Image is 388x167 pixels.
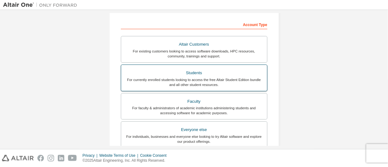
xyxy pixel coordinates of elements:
[125,40,263,49] div: Altair Customers
[68,155,77,161] img: youtube.svg
[48,155,54,161] img: instagram.svg
[2,155,34,161] img: altair_logo.svg
[125,125,263,134] div: Everyone else
[121,19,267,29] div: Account Type
[58,155,64,161] img: linkedin.svg
[125,69,263,77] div: Students
[83,158,170,163] p: © 2025 Altair Engineering, Inc. All Rights Reserved.
[125,77,263,87] div: For currently enrolled students looking to access the free Altair Student Edition bundle and all ...
[3,2,80,8] img: Altair One
[99,153,140,158] div: Website Terms of Use
[37,155,44,161] img: facebook.svg
[125,106,263,115] div: For faculty & administrators of academic institutions administering students and accessing softwa...
[125,49,263,59] div: For existing customers looking to access software downloads, HPC resources, community, trainings ...
[83,153,99,158] div: Privacy
[125,134,263,144] div: For individuals, businesses and everyone else looking to try Altair software and explore our prod...
[125,97,263,106] div: Faculty
[140,153,170,158] div: Cookie Consent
